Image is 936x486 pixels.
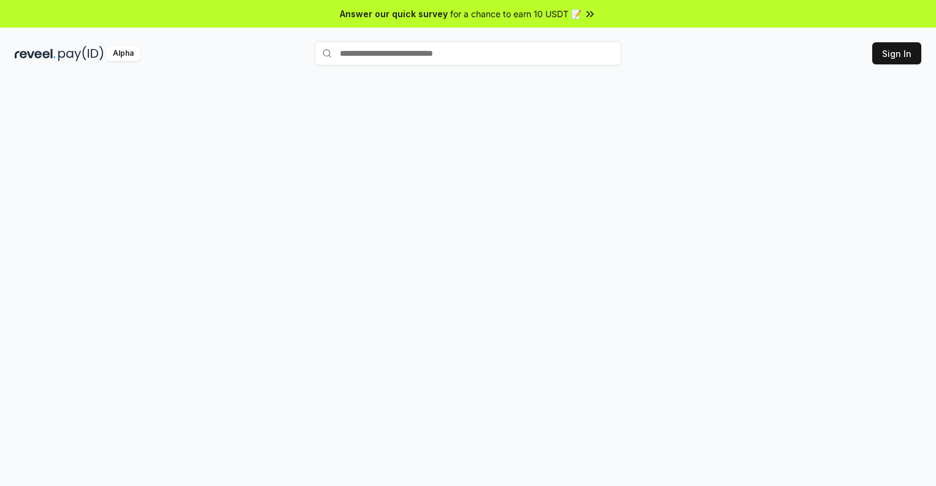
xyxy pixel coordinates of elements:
[15,46,56,61] img: reveel_dark
[872,42,921,64] button: Sign In
[58,46,104,61] img: pay_id
[340,7,448,20] span: Answer our quick survey
[450,7,581,20] span: for a chance to earn 10 USDT 📝
[106,46,140,61] div: Alpha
